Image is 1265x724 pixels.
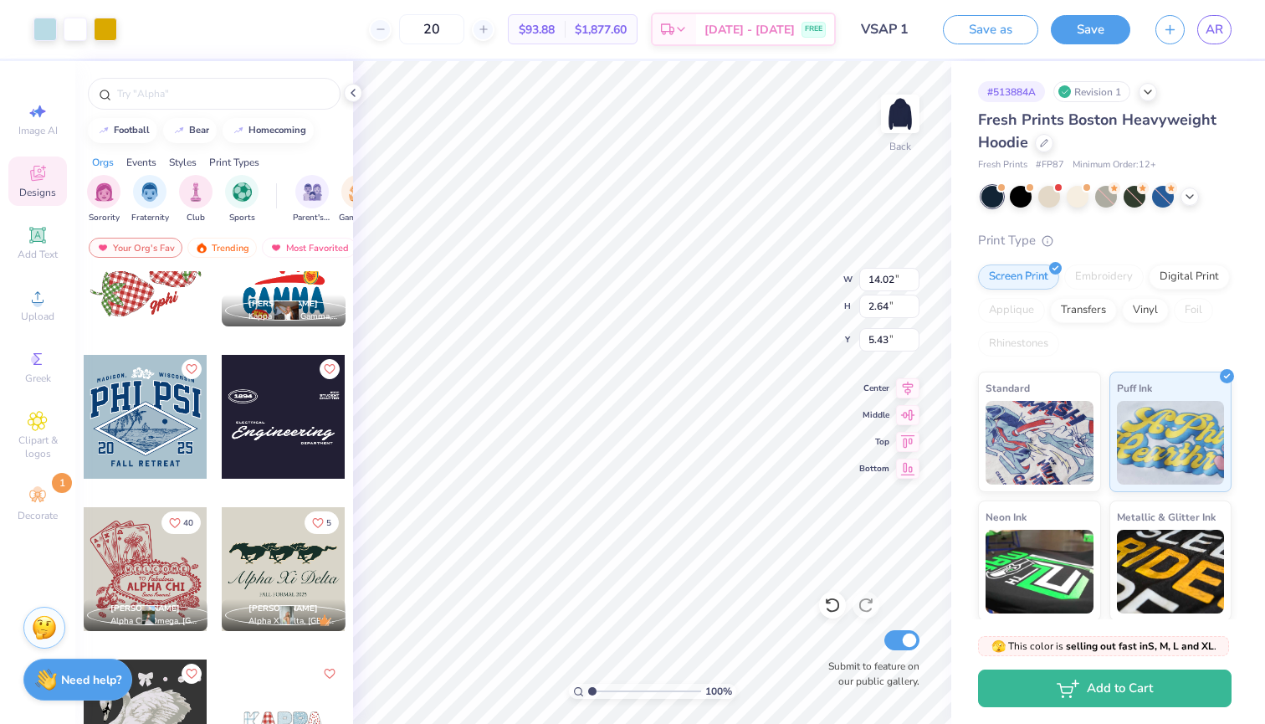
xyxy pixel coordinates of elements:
img: Game Day Image [349,182,368,202]
span: 100 % [705,684,732,699]
button: Like [320,664,340,684]
div: filter for Fraternity [131,175,169,224]
span: Sports [229,212,255,224]
div: Applique [978,298,1045,323]
span: Clipart & logos [8,434,67,460]
div: filter for Parent's Weekend [293,175,331,224]
span: Upload [21,310,54,323]
div: Vinyl [1122,298,1169,323]
span: # FP87 [1036,158,1064,172]
button: Like [161,511,201,534]
button: football [88,118,157,143]
button: filter button [225,175,259,224]
div: filter for Sports [225,175,259,224]
span: Parent's Weekend [293,212,331,224]
button: bear [163,118,217,143]
span: 1 [52,473,72,493]
span: $1,877.60 [575,21,627,39]
div: Orgs [92,155,114,170]
img: Parent's Weekend Image [303,182,322,202]
div: Screen Print [978,264,1059,290]
input: Untitled Design [848,13,930,46]
img: trend_line.gif [97,126,110,136]
span: Designs [19,186,56,199]
div: Transfers [1050,298,1117,323]
span: Minimum Order: 12 + [1073,158,1156,172]
span: Kappa Kappa Gamma, [GEOGRAPHIC_DATA][US_STATE], [GEOGRAPHIC_DATA] [248,311,339,323]
div: Most Favorited [262,238,356,258]
span: Fresh Prints [978,158,1027,172]
div: filter for Sorority [87,175,120,224]
button: Like [182,359,202,379]
div: Trending [187,238,257,258]
div: Digital Print [1149,264,1230,290]
span: Top [859,436,889,448]
div: filter for Game Day [339,175,377,224]
span: Puff Ink [1117,379,1152,397]
span: Middle [859,409,889,421]
span: Alpha Chi Omega, [GEOGRAPHIC_DATA][US_STATE], [GEOGRAPHIC_DATA] [110,615,201,628]
span: Image AI [18,124,58,137]
span: [DATE] - [DATE] [704,21,795,39]
button: Like [320,359,340,379]
a: AR [1197,15,1232,44]
div: bear [189,126,209,135]
div: filter for Club [179,175,213,224]
button: filter button [339,175,377,224]
span: Center [859,383,889,394]
img: Sports Image [233,182,252,202]
span: [PERSON_NAME] [248,603,318,614]
div: Styles [169,155,197,170]
button: Save [1051,15,1130,44]
span: FREE [805,23,822,35]
div: Your Org's Fav [89,238,182,258]
span: 40 [183,519,193,527]
span: Fresh Prints Boston Heavyweight Hoodie [978,110,1216,152]
div: Print Type [978,231,1232,250]
strong: selling out fast in S, M, L and XL [1066,639,1214,653]
input: – – [399,14,464,44]
div: Foil [1174,298,1213,323]
label: Submit to feature on our public gallery. [819,659,919,689]
span: 5 [326,519,331,527]
img: Standard [986,401,1093,485]
div: Print Types [209,155,259,170]
img: Club Image [187,182,205,202]
div: Embroidery [1064,264,1144,290]
button: Add to Cart [978,670,1232,707]
div: Back [889,139,911,154]
span: $93.88 [519,21,555,39]
span: [PERSON_NAME] [110,603,180,614]
div: homecoming [248,126,306,135]
img: most_fav.gif [96,242,110,254]
img: Neon Ink [986,530,1093,614]
span: AR [1206,20,1223,39]
img: trending.gif [195,242,208,254]
input: Try "Alpha" [115,85,330,102]
span: Alpha Xi Delta, [GEOGRAPHIC_DATA][US_STATE] [248,615,339,628]
img: trend_line.gif [232,126,245,136]
div: Revision 1 [1053,81,1130,102]
img: Metallic & Glitter Ink [1117,530,1225,614]
img: Puff Ink [1117,401,1225,485]
span: Standard [986,379,1030,397]
div: Rhinestones [978,331,1059,357]
img: Back [883,97,917,131]
span: Club [187,212,205,224]
span: Game Day [339,212,377,224]
div: Events [126,155,156,170]
span: 🫣 [991,639,1006,655]
button: Save as [943,15,1038,44]
span: Decorate [18,509,58,522]
span: Greek [25,372,51,385]
img: Sorority Image [95,182,114,202]
div: football [114,126,150,135]
span: Fraternity [131,212,169,224]
span: Neon Ink [986,508,1027,526]
button: homecoming [223,118,314,143]
button: filter button [87,175,120,224]
strong: Need help? [61,672,121,688]
button: filter button [293,175,331,224]
button: filter button [179,175,213,224]
img: trend_line.gif [172,126,186,136]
